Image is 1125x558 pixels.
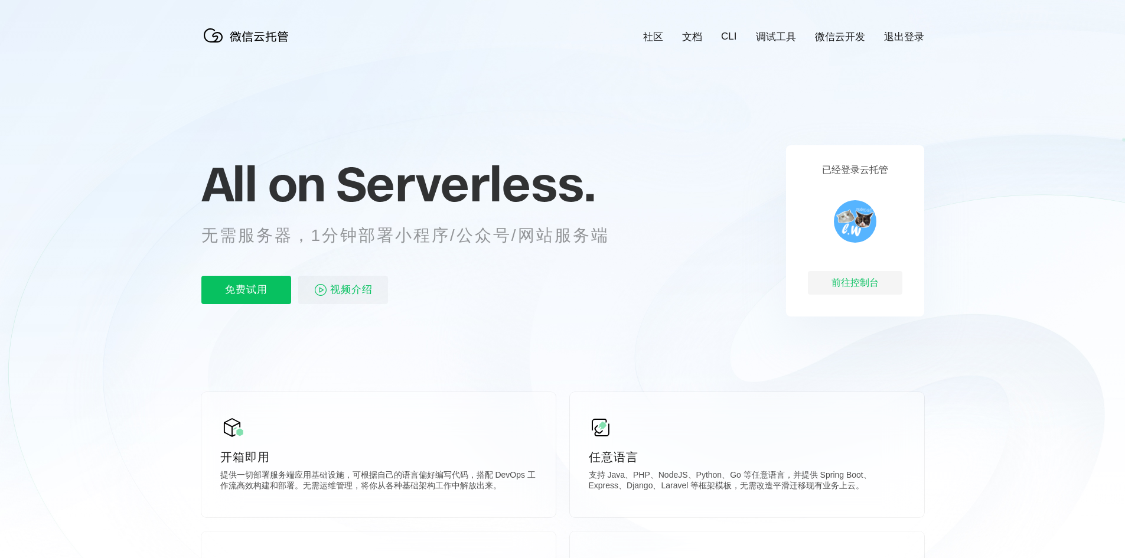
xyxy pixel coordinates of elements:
a: 微信云托管 [201,39,296,49]
div: 前往控制台 [808,271,902,295]
span: 视频介绍 [330,276,373,304]
span: Serverless. [336,154,595,213]
a: 文档 [682,30,702,44]
a: CLI [721,31,736,43]
a: 退出登录 [884,30,924,44]
p: 开箱即用 [220,449,537,465]
img: video_play.svg [314,283,328,297]
a: 微信云开发 [815,30,865,44]
p: 支持 Java、PHP、NodeJS、Python、Go 等任意语言，并提供 Spring Boot、Express、Django、Laravel 等框架模板，无需改造平滑迁移现有业务上云。 [589,470,905,494]
p: 已经登录云托管 [822,164,888,177]
a: 调试工具 [756,30,796,44]
p: 免费试用 [201,276,291,304]
span: All on [201,154,325,213]
p: 提供一切部署服务端应用基础设施，可根据自己的语言偏好编写代码，搭配 DevOps 工作流高效构建和部署。无需运维管理，将你从各种基础架构工作中解放出来。 [220,470,537,494]
img: 微信云托管 [201,24,296,47]
p: 无需服务器，1分钟部署小程序/公众号/网站服务端 [201,224,631,247]
a: 社区 [643,30,663,44]
p: 任意语言 [589,449,905,465]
